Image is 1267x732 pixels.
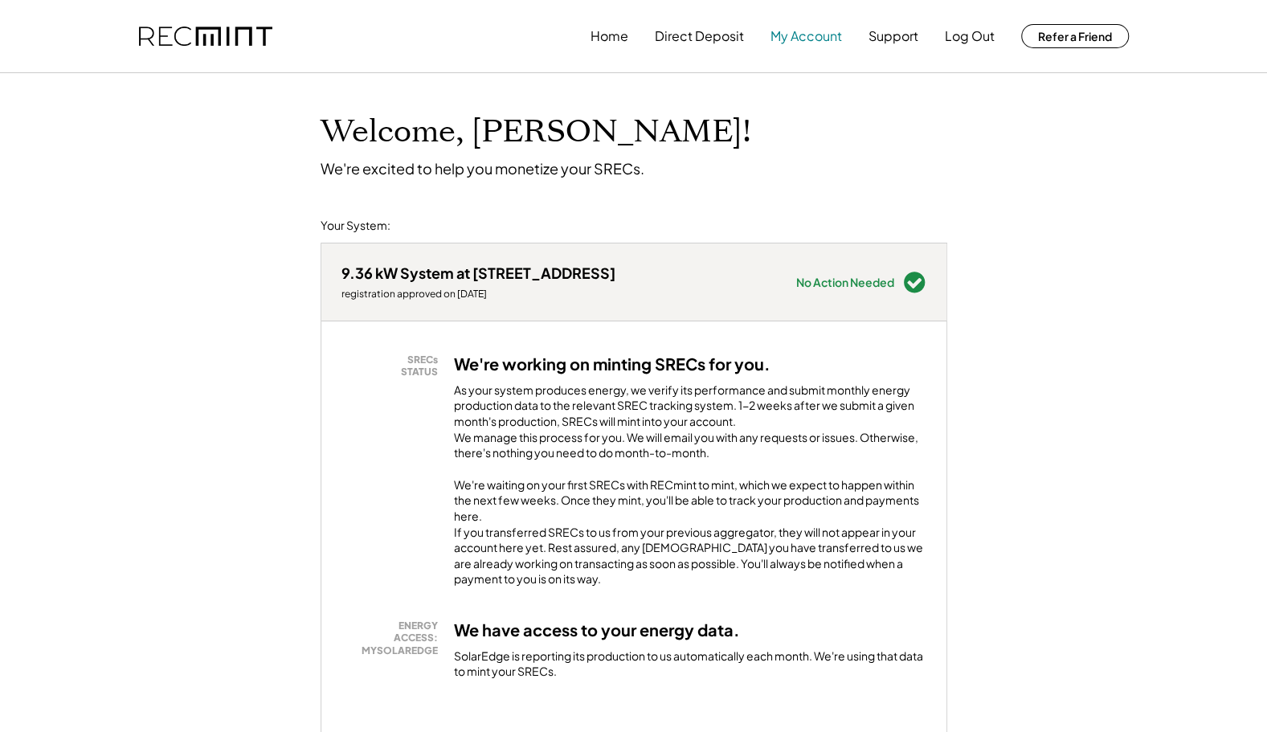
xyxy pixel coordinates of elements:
div: ENERGY ACCESS: MYSOLAREDGE [349,620,438,657]
div: registration approved on [DATE] [341,288,615,301]
div: We're excited to help you monetize your SRECs. [321,159,644,178]
div: We're waiting on your first SRECs with RECmint to mint, which we expect to happen within the next... [454,477,926,587]
button: Support [869,20,918,52]
h1: Welcome, [PERSON_NAME]! [321,113,751,151]
img: recmint-logotype%403x.png [139,27,272,47]
div: Your System: [321,218,390,234]
h3: We have access to your energy data. [454,620,740,640]
button: Refer a Friend [1021,24,1129,48]
div: No Action Needed [796,276,894,288]
div: SolarEdge is reporting its production to us automatically each month. We're using that data to mi... [454,648,926,680]
div: As your system produces energy, we verify its performance and submit monthly energy production da... [454,382,926,469]
button: Log Out [945,20,995,52]
button: Home [591,20,628,52]
h3: We're working on minting SRECs for you. [454,354,770,374]
button: Direct Deposit [655,20,744,52]
div: 9.36 kW System at [STREET_ADDRESS] [341,264,615,282]
button: My Account [770,20,842,52]
div: SRECs STATUS [349,354,438,378]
